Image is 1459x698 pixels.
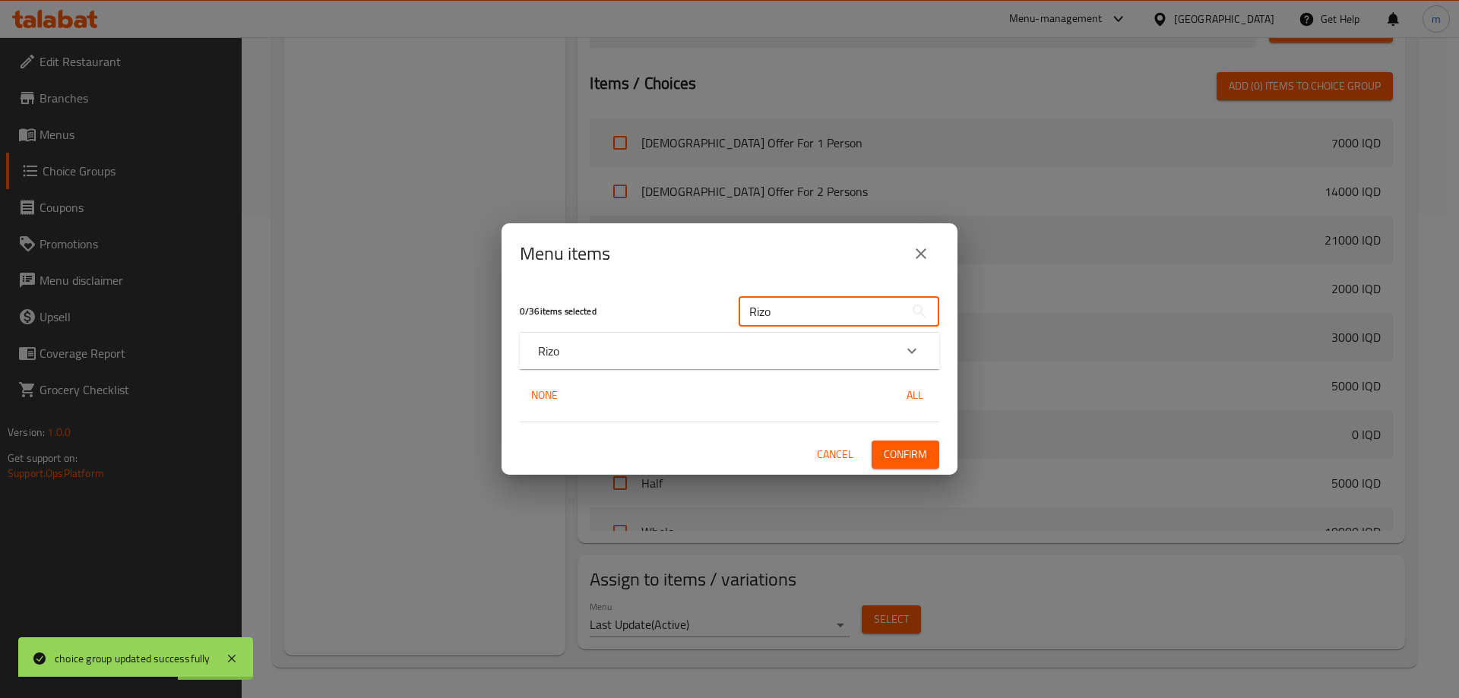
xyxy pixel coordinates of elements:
p: Rizo [538,342,559,360]
span: Cancel [817,445,853,464]
span: Confirm [884,445,927,464]
button: Cancel [811,441,859,469]
button: None [520,381,568,409]
button: close [903,235,939,272]
h5: 0 / 36 items selected [520,305,720,318]
div: Expand [520,333,939,369]
span: None [526,386,562,405]
div: choice group updated successfully [55,650,210,667]
button: Confirm [872,441,939,469]
input: Search in items [739,296,904,327]
span: All [897,386,933,405]
button: All [891,381,939,409]
h2: Menu items [520,242,610,266]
